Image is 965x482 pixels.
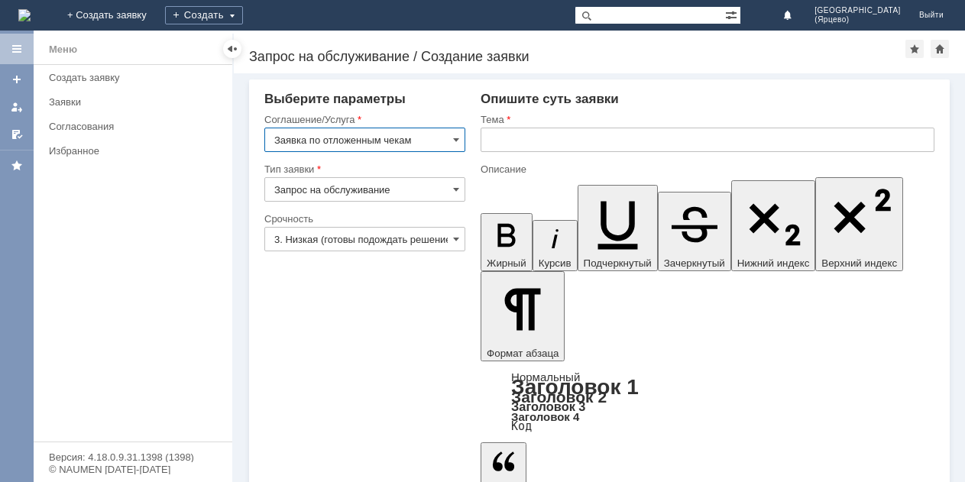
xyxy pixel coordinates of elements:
[49,40,77,59] div: Меню
[264,92,406,106] span: Выберите параметры
[664,257,725,269] span: Зачеркнутый
[481,372,934,432] div: Формат абзаца
[223,40,241,58] div: Скрыть меню
[905,40,924,58] div: Добавить в избранное
[43,115,229,138] a: Согласования
[737,257,810,269] span: Нижний индекс
[49,145,206,157] div: Избранное
[725,7,740,21] span: Расширенный поиск
[49,96,223,108] div: Заявки
[5,95,29,119] a: Мои заявки
[5,67,29,92] a: Создать заявку
[731,180,816,271] button: Нижний индекс
[487,257,526,269] span: Жирный
[43,90,229,114] a: Заявки
[487,348,559,359] span: Формат абзаца
[165,6,243,24] div: Создать
[821,257,897,269] span: Верхний индекс
[481,92,619,106] span: Опишите суть заявки
[481,115,931,125] div: Тема
[658,192,731,271] button: Зачеркнутый
[511,370,580,383] a: Нормальный
[511,375,639,399] a: Заголовок 1
[814,15,901,24] span: (Ярцево)
[931,40,949,58] div: Сделать домашней страницей
[18,9,31,21] img: logo
[815,177,903,271] button: Верхний индекс
[18,9,31,21] a: Перейти на домашнюю страницу
[249,49,905,64] div: Запрос на обслуживание / Создание заявки
[49,121,223,132] div: Согласования
[511,419,532,433] a: Код
[539,257,572,269] span: Курсив
[481,271,565,361] button: Формат абзаца
[49,464,217,474] div: © NAUMEN [DATE]-[DATE]
[814,6,901,15] span: [GEOGRAPHIC_DATA]
[511,388,607,406] a: Заголовок 2
[584,257,652,269] span: Подчеркнутый
[264,214,462,224] div: Срочность
[578,185,658,271] button: Подчеркнутый
[264,164,462,174] div: Тип заявки
[43,66,229,89] a: Создать заявку
[264,115,462,125] div: Соглашение/Услуга
[481,213,533,271] button: Жирный
[511,400,585,413] a: Заголовок 3
[511,410,579,423] a: Заголовок 4
[5,122,29,147] a: Мои согласования
[533,220,578,271] button: Курсив
[481,164,931,174] div: Описание
[49,452,217,462] div: Версия: 4.18.0.9.31.1398 (1398)
[49,72,223,83] div: Создать заявку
